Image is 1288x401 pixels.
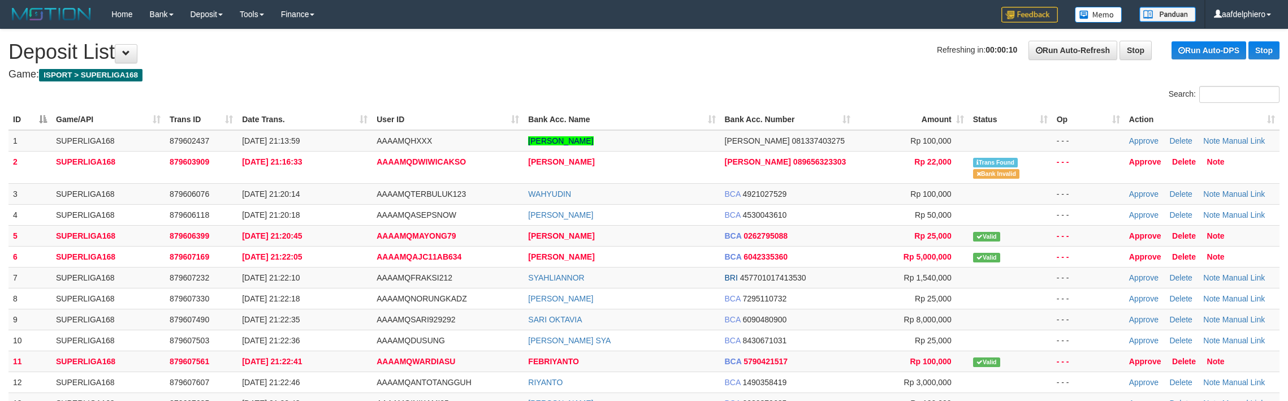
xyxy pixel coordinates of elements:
[1169,336,1192,345] a: Delete
[170,189,209,199] span: 879606076
[377,189,466,199] span: AAAAMQTERBULUK123
[1129,357,1161,366] a: Approve
[377,231,456,240] span: AAAAMQMAYONG79
[377,315,455,324] span: AAAAMQSARI929292
[242,252,302,261] span: [DATE] 21:22:05
[910,357,952,366] span: Rp 100,000
[969,109,1052,130] th: Status: activate to sort column ascending
[51,330,165,351] td: SUPERLIGA168
[377,210,456,219] span: AAAAMQASEPSNOW
[855,109,969,130] th: Amount: activate to sort column ascending
[1172,357,1196,366] a: Delete
[725,252,742,261] span: BCA
[528,357,578,366] a: FEBRIYANTO
[165,109,237,130] th: Trans ID: activate to sort column ascending
[1052,372,1125,393] td: - - -
[742,294,786,303] span: Copy 7295110732 to clipboard
[1129,273,1159,282] a: Approve
[8,204,51,225] td: 4
[1203,210,1220,219] a: Note
[1052,330,1125,351] td: - - -
[1222,189,1265,199] a: Manual Link
[377,273,452,282] span: AAAAMQFRAKSI212
[986,45,1017,54] strong: 00:00:10
[1203,273,1220,282] a: Note
[51,246,165,267] td: SUPERLIGA168
[1203,336,1220,345] a: Note
[170,378,209,387] span: 879607607
[1052,151,1125,183] td: - - -
[914,231,951,240] span: Rp 25,000
[910,189,951,199] span: Rp 100,000
[8,246,51,267] td: 6
[725,157,791,166] span: [PERSON_NAME]
[744,357,788,366] span: Copy 5790421517 to clipboard
[528,294,593,303] a: [PERSON_NAME]
[1129,378,1159,387] a: Approve
[8,372,51,393] td: 12
[904,252,952,261] span: Rp 5,000,000
[744,252,788,261] span: Copy 6042335360 to clipboard
[372,109,524,130] th: User ID: activate to sort column ascending
[528,157,594,166] a: [PERSON_NAME]
[528,210,593,219] a: [PERSON_NAME]
[1129,336,1159,345] a: Approve
[528,315,582,324] a: SARI OKTAVIA
[377,378,472,387] span: AAAAMQANTOTANGGUH
[242,157,302,166] span: [DATE] 21:16:33
[242,210,300,219] span: [DATE] 21:20:18
[1169,315,1192,324] a: Delete
[170,210,209,219] span: 879606118
[1203,189,1220,199] a: Note
[915,294,952,303] span: Rp 25,000
[725,273,738,282] span: BRI
[1052,183,1125,204] td: - - -
[242,336,300,345] span: [DATE] 21:22:36
[742,210,786,219] span: Copy 4530043610 to clipboard
[51,151,165,183] td: SUPERLIGA168
[1203,294,1220,303] a: Note
[904,378,952,387] span: Rp 3,000,000
[1169,378,1192,387] a: Delete
[793,157,846,166] span: Copy 089656323303 to clipboard
[725,136,790,145] span: [PERSON_NAME]
[915,336,952,345] span: Rp 25,000
[1222,336,1265,345] a: Manual Link
[170,357,209,366] span: 879607561
[528,273,584,282] a: SYAHLIANNOR
[1052,288,1125,309] td: - - -
[914,157,951,166] span: Rp 22,000
[792,136,845,145] span: Copy 081337403275 to clipboard
[1172,157,1196,166] a: Delete
[1172,252,1196,261] a: Delete
[720,109,855,130] th: Bank Acc. Number: activate to sort column ascending
[1052,246,1125,267] td: - - -
[973,357,1000,367] span: Valid transaction
[725,231,742,240] span: BCA
[744,231,788,240] span: Copy 0262795088 to clipboard
[904,273,952,282] span: Rp 1,540,000
[170,273,209,282] span: 879607232
[51,225,165,246] td: SUPERLIGA168
[915,210,952,219] span: Rp 50,000
[8,151,51,183] td: 2
[528,136,593,145] a: [PERSON_NAME]
[170,315,209,324] span: 879607490
[1207,157,1225,166] a: Note
[1052,309,1125,330] td: - - -
[377,157,466,166] span: AAAAMQDWIWICAKSO
[51,372,165,393] td: SUPERLIGA168
[377,252,461,261] span: AAAAMQAJC11AB634
[725,210,741,219] span: BCA
[524,109,720,130] th: Bank Acc. Name: activate to sort column ascending
[1207,357,1225,366] a: Note
[1207,231,1225,240] a: Note
[237,109,372,130] th: Date Trans.: activate to sort column ascending
[1169,210,1192,219] a: Delete
[973,253,1000,262] span: Valid transaction
[1172,41,1246,59] a: Run Auto-DPS
[740,273,806,282] span: Copy 457701017413530 to clipboard
[528,189,571,199] a: WAHYUDIN
[1203,136,1220,145] a: Note
[377,357,455,366] span: AAAAMQWARDIASU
